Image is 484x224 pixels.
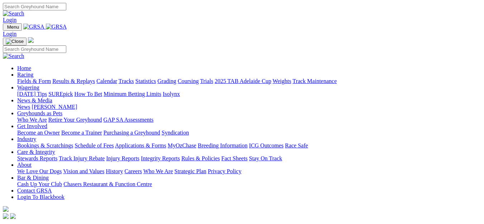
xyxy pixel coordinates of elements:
[249,142,283,148] a: ICG Outcomes
[17,142,73,148] a: Bookings & Scratchings
[46,24,67,30] img: GRSA
[17,104,30,110] a: News
[3,23,22,31] button: Toggle navigation
[293,78,337,84] a: Track Maintenance
[181,155,220,161] a: Rules & Policies
[17,181,481,188] div: Bar & Dining
[3,45,66,53] input: Search
[119,78,134,84] a: Tracks
[17,117,481,123] div: Greyhounds as Pets
[17,91,481,97] div: Wagering
[32,104,77,110] a: [PERSON_NAME]
[208,168,241,174] a: Privacy Policy
[17,155,57,161] a: Stewards Reports
[17,188,52,194] a: Contact GRSA
[124,168,142,174] a: Careers
[17,142,481,149] div: Industry
[3,3,66,10] input: Search
[178,78,199,84] a: Coursing
[17,136,36,142] a: Industry
[17,78,51,84] a: Fields & Form
[141,155,180,161] a: Integrity Reports
[158,78,176,84] a: Grading
[17,91,47,97] a: [DATE] Tips
[17,175,49,181] a: Bar & Dining
[221,155,248,161] a: Fact Sheets
[17,65,31,71] a: Home
[17,130,481,136] div: Get Involved
[48,91,73,97] a: SUREpick
[23,24,44,30] img: GRSA
[163,91,180,97] a: Isolynx
[115,142,166,148] a: Applications & Forms
[17,104,481,110] div: News & Media
[75,142,114,148] a: Schedule of Fees
[17,72,33,78] a: Racing
[3,31,16,37] a: Login
[7,24,19,30] span: Menu
[104,130,160,136] a: Purchasing a Greyhound
[249,155,282,161] a: Stay On Track
[63,168,104,174] a: Vision and Values
[48,117,102,123] a: Retire Your Greyhound
[10,213,16,219] img: twitter.svg
[17,110,62,116] a: Greyhounds as Pets
[17,123,47,129] a: Get Involved
[162,130,189,136] a: Syndication
[106,168,123,174] a: History
[17,130,60,136] a: Become an Owner
[17,181,62,187] a: Cash Up Your Club
[96,78,117,84] a: Calendar
[17,149,55,155] a: Care & Integrity
[215,78,271,84] a: 2025 TAB Adelaide Cup
[198,142,248,148] a: Breeding Information
[17,97,52,103] a: News & Media
[104,117,154,123] a: GAP SA Assessments
[200,78,213,84] a: Trials
[75,91,102,97] a: How To Bet
[135,78,156,84] a: Statistics
[3,10,24,17] img: Search
[6,39,24,44] img: Close
[273,78,291,84] a: Weights
[3,53,24,59] img: Search
[17,194,64,200] a: Login To Blackbook
[63,181,152,187] a: Chasers Restaurant & Function Centre
[52,78,95,84] a: Results & Replays
[28,37,34,43] img: logo-grsa-white.png
[17,168,481,175] div: About
[61,130,102,136] a: Become a Trainer
[59,155,105,161] a: Track Injury Rebate
[106,155,139,161] a: Injury Reports
[3,213,9,219] img: facebook.svg
[168,142,196,148] a: MyOzChase
[17,84,39,91] a: Wagering
[17,155,481,162] div: Care & Integrity
[3,38,27,45] button: Toggle navigation
[17,78,481,84] div: Racing
[3,206,9,212] img: logo-grsa-white.png
[17,168,62,174] a: We Love Our Dogs
[3,17,16,23] a: Login
[17,162,32,168] a: About
[285,142,308,148] a: Race Safe
[104,91,161,97] a: Minimum Betting Limits
[143,168,173,174] a: Who We Are
[174,168,206,174] a: Strategic Plan
[17,117,47,123] a: Who We Are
